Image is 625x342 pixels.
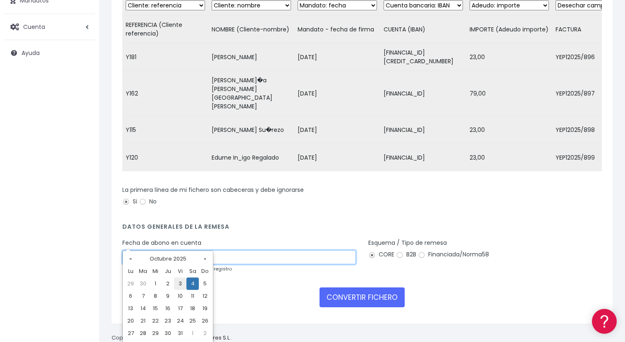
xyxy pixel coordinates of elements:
[294,116,380,144] td: [DATE]
[186,327,199,340] td: 1
[294,43,380,71] td: [DATE]
[320,287,405,307] button: CONVERTIR FICHERO
[162,302,174,315] td: 16
[122,144,208,172] td: Y120
[199,315,211,327] td: 26
[124,277,137,290] td: 29
[208,71,294,116] td: [PERSON_NAME]�a [PERSON_NAME][GEOGRAPHIC_DATA][PERSON_NAME]
[162,277,174,290] td: 2
[396,250,416,259] label: B2B
[199,302,211,315] td: 19
[122,116,208,144] td: Y115
[174,327,186,340] td: 31
[199,327,211,340] td: 2
[186,290,199,302] td: 11
[124,290,137,302] td: 6
[162,265,174,277] th: Ju
[199,253,211,265] th: »
[4,18,95,36] a: Cuenta
[124,327,137,340] td: 27
[162,315,174,327] td: 23
[124,302,137,315] td: 13
[380,16,466,43] td: CUENTA (IBAN)
[23,22,45,31] span: Cuenta
[149,315,162,327] td: 22
[124,253,137,265] th: «
[162,290,174,302] td: 9
[122,186,304,194] label: La primera línea de mi fichero son cabeceras y debe ignorarse
[124,315,137,327] td: 20
[122,239,201,247] label: Fecha de abono en cuenta
[137,302,149,315] td: 14
[174,302,186,315] td: 17
[174,265,186,277] th: Vi
[137,265,149,277] th: Ma
[149,290,162,302] td: 8
[294,144,380,172] td: [DATE]
[466,16,552,43] td: IMPORTE (Adeudo importe)
[4,44,95,62] a: Ayuda
[149,302,162,315] td: 15
[466,116,552,144] td: 23,00
[149,277,162,290] td: 1
[137,277,149,290] td: 30
[122,197,137,206] label: Si
[208,16,294,43] td: NOMBRE (Cliente-nombre)
[21,49,40,57] span: Ayuda
[186,315,199,327] td: 25
[137,315,149,327] td: 21
[137,253,199,265] th: Octubre 2025
[380,43,466,71] td: [FINANCIAL_ID][CREDIT_CARD_NUMBER]
[294,71,380,116] td: [DATE]
[122,223,602,234] h4: Datos generales de la remesa
[139,197,157,206] label: No
[466,43,552,71] td: 23,00
[380,71,466,116] td: [FINANCIAL_ID]
[208,43,294,71] td: [PERSON_NAME]
[368,250,394,259] label: CORE
[122,71,208,116] td: Y162
[174,277,186,290] td: 3
[174,290,186,302] td: 10
[466,71,552,116] td: 79,00
[208,144,294,172] td: Edurne In_igo Regalado
[208,116,294,144] td: [PERSON_NAME] Su�rezo
[466,144,552,172] td: 23,00
[149,327,162,340] td: 29
[174,315,186,327] td: 24
[199,277,211,290] td: 5
[124,265,137,277] th: Lu
[122,16,208,43] td: REFERENCIA (Cliente referencia)
[137,290,149,302] td: 7
[199,290,211,302] td: 12
[137,327,149,340] td: 28
[186,277,199,290] td: 4
[418,250,489,259] label: Financiada/Norma58
[294,16,380,43] td: Mandato - fecha de firma
[380,144,466,172] td: [FINANCIAL_ID]
[162,327,174,340] td: 30
[368,239,447,247] label: Esquema / Tipo de remesa
[380,116,466,144] td: [FINANCIAL_ID]
[186,302,199,315] td: 18
[199,265,211,277] th: Do
[149,265,162,277] th: Mi
[122,43,208,71] td: Y181
[186,265,199,277] th: Sa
